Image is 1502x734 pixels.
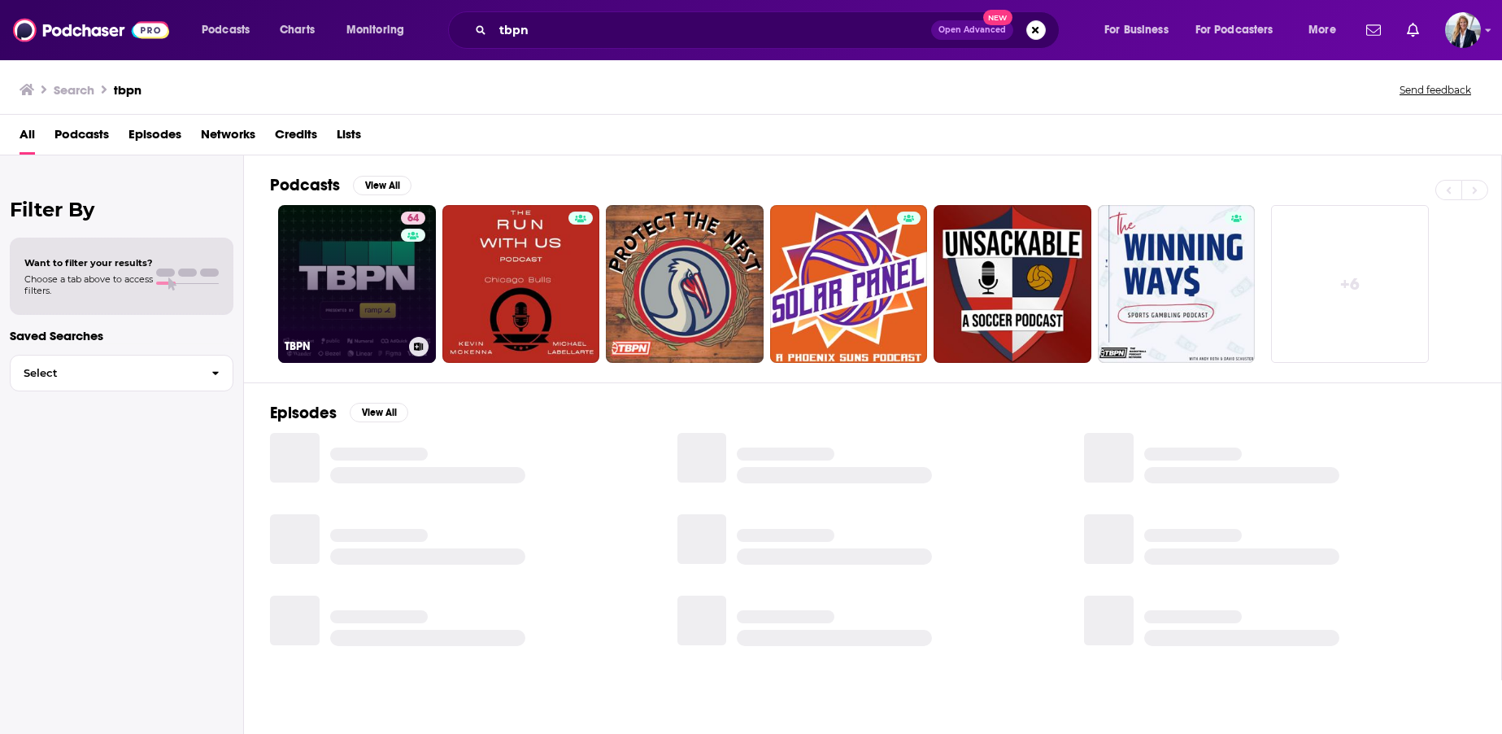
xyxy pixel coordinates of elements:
[20,121,35,155] a: All
[13,15,169,46] img: Podchaser - Follow, Share and Rate Podcasts
[280,19,315,42] span: Charts
[11,368,198,378] span: Select
[10,355,233,391] button: Select
[24,257,153,269] span: Want to filter your results?
[1271,205,1429,363] a: +6
[337,121,361,155] a: Lists
[1308,19,1336,42] span: More
[275,121,317,155] a: Credits
[353,176,411,195] button: View All
[1185,17,1297,43] button: open menu
[190,17,271,43] button: open menu
[24,273,153,296] span: Choose a tab above to access filters.
[270,175,340,195] h2: Podcasts
[938,26,1006,34] span: Open Advanced
[270,403,337,423] h2: Episodes
[270,403,408,423] a: EpisodesView All
[278,205,436,363] a: 64TBPN
[54,82,94,98] h3: Search
[346,19,404,42] span: Monitoring
[1395,83,1476,97] button: Send feedback
[1445,12,1481,48] span: Logged in as carolynchauncey
[1195,19,1273,42] span: For Podcasters
[335,17,425,43] button: open menu
[1297,17,1356,43] button: open menu
[128,121,181,155] a: Episodes
[201,121,255,155] a: Networks
[1104,19,1169,42] span: For Business
[114,82,141,98] h3: tbpn
[350,403,408,422] button: View All
[464,11,1075,49] div: Search podcasts, credits, & more...
[54,121,109,155] a: Podcasts
[1445,12,1481,48] img: User Profile
[202,19,250,42] span: Podcasts
[269,17,324,43] a: Charts
[931,20,1013,40] button: Open AdvancedNew
[270,175,411,195] a: PodcastsView All
[493,17,931,43] input: Search podcasts, credits, & more...
[285,339,403,353] h3: TBPN
[1360,16,1387,44] a: Show notifications dropdown
[10,198,233,221] h2: Filter By
[1445,12,1481,48] button: Show profile menu
[401,212,425,225] a: 64
[983,10,1012,25] span: New
[1400,16,1426,44] a: Show notifications dropdown
[10,328,233,343] p: Saved Searches
[407,211,419,227] span: 64
[1093,17,1189,43] button: open menu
